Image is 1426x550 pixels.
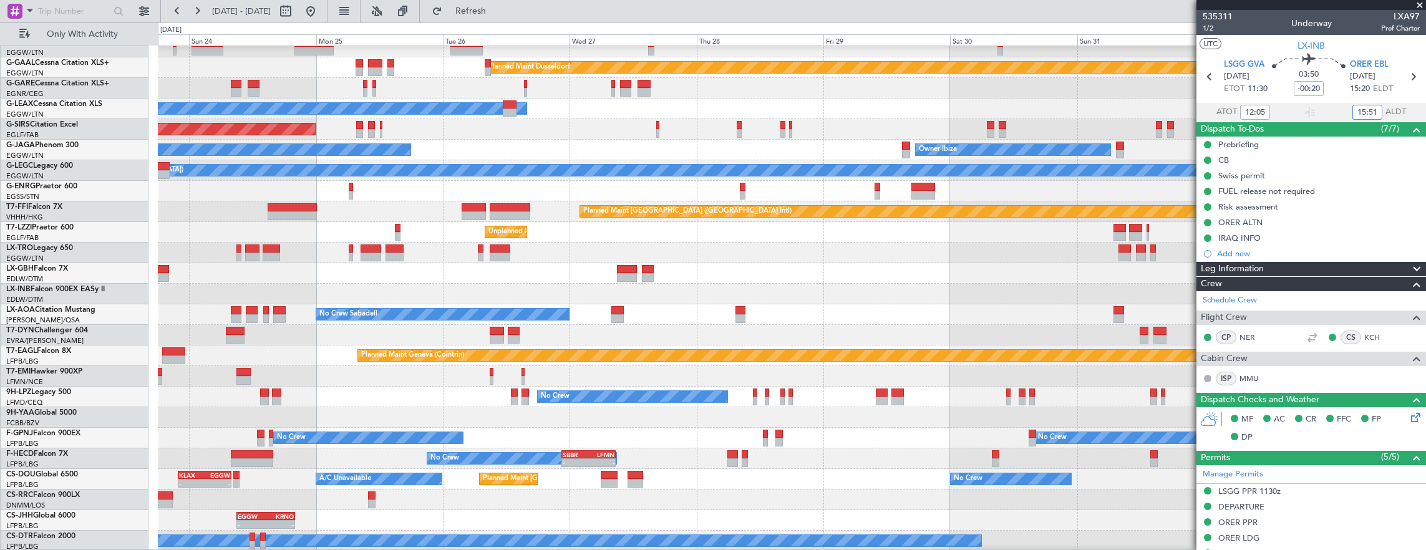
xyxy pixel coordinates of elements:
[205,480,230,487] div: -
[1077,34,1204,46] div: Sun 31
[483,470,679,488] div: Planned Maint [GEOGRAPHIC_DATA] ([GEOGRAPHIC_DATA])
[179,471,205,479] div: KLAX
[954,470,982,488] div: No Crew
[1201,393,1319,407] span: Dispatch Checks and Weather
[1218,170,1265,181] div: Swiss permit
[1216,330,1236,344] div: CP
[6,409,34,417] span: 9H-YAA
[6,377,43,387] a: LFMN/NCE
[488,223,694,241] div: Unplanned Maint [GEOGRAPHIC_DATA] ([GEOGRAPHIC_DATA])
[6,130,39,140] a: EGLF/FAB
[6,265,34,273] span: LX-GBH
[6,512,75,519] a: CS-JHHGlobal 6000
[6,409,77,417] a: 9H-YAAGlobal 5000
[1217,248,1420,259] div: Add new
[319,470,371,488] div: A/C Unavailable
[1350,83,1370,95] span: 15:20
[583,202,792,221] div: Planned Maint [GEOGRAPHIC_DATA] ([GEOGRAPHIC_DATA] Intl)
[570,34,696,46] div: Wed 27
[6,142,35,149] span: G-JAGA
[6,533,33,540] span: CS-DTR
[1350,70,1375,83] span: [DATE]
[1218,533,1259,543] div: ORER LDG
[6,460,39,469] a: LFPB/LBG
[179,480,205,487] div: -
[6,327,88,334] a: T7-DYNChallenger 604
[563,459,589,466] div: -
[14,24,135,44] button: Only With Activity
[426,1,501,21] button: Refresh
[6,151,44,160] a: EGGW/LTN
[6,388,71,396] a: 9H-LPZLegacy 500
[6,450,68,458] a: F-HECDFalcon 7X
[6,203,62,211] a: T7-FFIFalcon 7X
[6,286,31,293] span: LX-INB
[6,100,102,108] a: G-LEAXCessna Citation XLS
[6,80,35,87] span: G-GARE
[6,295,43,304] a: EDLW/DTM
[1385,106,1406,118] span: ALDT
[1201,122,1264,137] span: Dispatch To-Dos
[6,471,36,478] span: CS-DOU
[1216,372,1236,385] div: ISP
[6,171,44,181] a: EGGW/LTN
[6,162,73,170] a: G-LEGCLegacy 600
[6,224,74,231] a: T7-LZZIPraetor 600
[6,430,33,437] span: F-GPNJ
[6,512,33,519] span: CS-JHH
[1274,413,1285,426] span: AC
[1224,83,1244,95] span: ETOT
[361,346,464,365] div: Planned Maint Geneva (Cointrin)
[1201,451,1230,465] span: Permits
[6,327,34,334] span: T7-DYN
[1381,450,1399,463] span: (5/5)
[1218,139,1259,150] div: Prebriefing
[6,59,109,67] a: G-GAALCessna Citation XLS+
[6,501,45,510] a: DNMM/LOS
[1337,413,1351,426] span: FFC
[1381,23,1420,34] span: Pref Charter
[38,2,110,21] input: Trip Number
[1203,468,1263,481] a: Manage Permits
[1240,105,1270,120] input: --:--
[1203,10,1233,23] span: 535311
[32,30,132,39] span: Only With Activity
[6,521,39,531] a: LFPB/LBG
[6,306,95,314] a: LX-AOACitation Mustang
[1364,332,1392,343] a: KCH
[443,34,570,46] div: Tue 26
[6,316,80,325] a: [PERSON_NAME]/QSA
[697,34,823,46] div: Thu 28
[1218,155,1229,165] div: CB
[6,357,39,366] a: LFPB/LBG
[1381,122,1399,135] span: (7/7)
[6,110,44,119] a: EGGW/LTN
[6,233,39,243] a: EGLF/FAB
[1299,69,1319,81] span: 03:50
[6,183,36,190] span: G-ENRG
[6,450,34,458] span: F-HECD
[1297,39,1325,52] span: LX-INB
[950,34,1077,46] div: Sat 30
[6,203,28,211] span: T7-FFI
[6,142,79,149] a: G-JAGAPhenom 300
[6,183,77,190] a: G-ENRGPraetor 600
[266,521,294,528] div: -
[430,449,459,468] div: No Crew
[1038,428,1067,447] div: No Crew
[6,368,82,375] a: T7-EMIHawker 900XP
[1373,83,1393,95] span: ELDT
[1239,373,1268,384] a: MMU
[1372,413,1381,426] span: FP
[6,59,35,67] span: G-GAAL
[1218,233,1261,243] div: IRAQ INFO
[6,471,78,478] a: CS-DOUGlobal 6500
[919,140,957,159] div: Owner Ibiza
[1201,277,1222,291] span: Crew
[6,121,30,128] span: G-SIRS
[1201,262,1264,276] span: Leg Information
[6,398,42,407] a: LFMD/CEQ
[6,265,68,273] a: LX-GBHFalcon 7X
[1239,332,1268,343] a: NER
[1224,59,1264,71] span: LSGG GVA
